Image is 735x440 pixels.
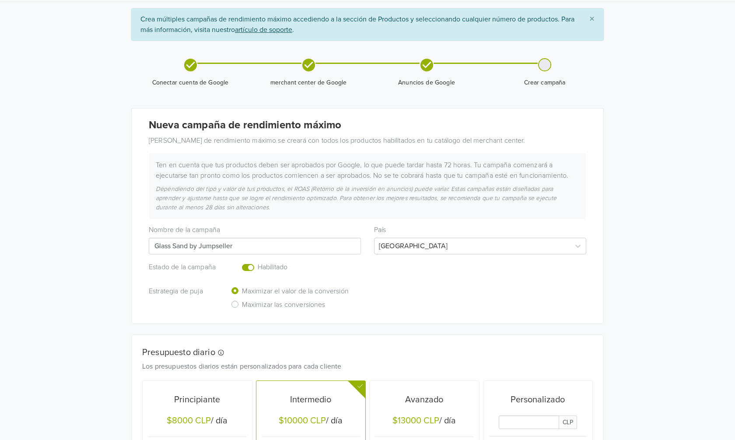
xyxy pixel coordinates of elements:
[148,415,246,428] h5: / día
[149,238,361,254] input: Campaign name
[135,78,246,87] span: Conectar cuenta de Google
[375,394,473,405] h5: Avanzado
[142,347,580,358] h5: Presupuesto diario
[589,13,595,25] span: ×
[499,415,559,429] input: Daily Custom Budget
[149,184,586,212] div: Dependiendo del tipo y valor de tus productos, el ROAS (Retorno de la inversión en anuncios) pued...
[136,361,586,372] div: Los presupuestos diarios están personalizados para cada cliente
[148,394,246,405] h5: Principiante
[581,9,603,30] button: Close
[258,263,333,271] h6: Habilitado
[392,415,439,426] div: $13000 CLP
[489,78,600,87] span: Crear campaña
[149,287,217,296] h6: Estrategia de puja
[242,301,325,309] h6: Maximizar las conversiones
[375,415,473,428] h5: / día
[149,226,361,234] h6: Nombre de la campaña
[149,263,217,271] h6: Estado de la campaña
[142,135,593,146] div: [PERSON_NAME] de rendimiento máximo se creará con todos los productos habilitados en tu catálogo ...
[131,8,604,41] div: Crea múltiples campañas de rendimiento máximo accediendo a la sección de Productos y seleccionand...
[374,226,586,234] h6: País
[149,119,586,132] h4: Nueva campaña de rendimiento máximo
[167,415,211,426] div: $8000 CLP
[559,415,577,429] span: CLP
[279,415,326,426] div: $10000 CLP
[242,287,349,296] h6: Maximizar el valor de la conversión
[371,78,482,87] span: Anuncios de Google
[262,415,360,428] h5: / día
[262,394,360,405] h5: Intermedio
[235,25,292,34] u: artículo de soporte
[489,394,587,405] h5: Personalizado
[253,78,364,87] span: merchant center de Google
[149,160,586,181] div: Ten en cuenta que tus productos deben ser aprobados por Google, lo que puede tardar hasta 72 hora...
